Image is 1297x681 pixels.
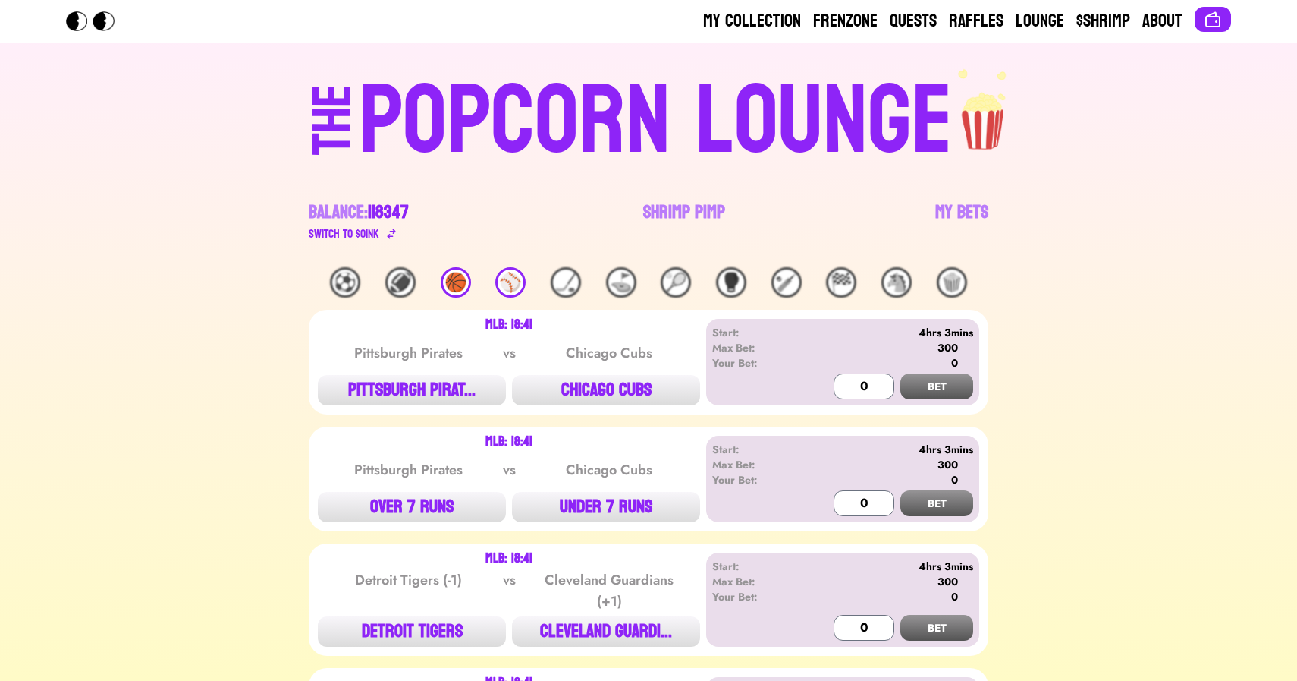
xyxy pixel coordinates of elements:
[900,374,973,399] button: BET
[332,459,485,481] div: Pittsburgh Pirates
[900,490,973,516] button: BET
[937,574,958,589] div: 300
[532,342,686,364] div: Chicago Cubs
[532,569,686,612] div: Cleveland Guardians (+1)
[606,267,636,298] div: ⛳️
[937,457,958,472] div: 300
[318,616,506,647] button: DETROIT TIGERS
[485,319,532,331] div: MLB: 18:41
[495,267,526,298] div: ⚾️
[937,340,958,355] div: 300
[441,267,471,298] div: 🏀
[703,9,801,33] a: My Collection
[712,589,799,604] div: Your Bet:
[799,442,973,457] div: 4hrs 3mins
[306,84,360,185] div: THE
[512,375,700,405] button: CHICAGO CUBS
[712,472,799,487] div: Your Bet:
[332,569,485,612] div: Detroit Tigers (-1)
[1204,11,1222,29] img: Connect wallet
[1076,9,1130,33] a: $Shrimp
[890,9,937,33] a: Quests
[935,200,988,243] a: My Bets
[1142,9,1182,33] a: About
[961,357,973,369] img: 🍤
[359,73,953,170] div: POPCORN LOUNGE
[712,325,799,340] div: Start:
[951,355,958,370] div: 0
[712,574,799,589] div: Max Bet:
[716,267,746,298] div: 🥊
[551,267,581,298] div: 🏒
[900,615,973,641] button: BET
[961,575,973,588] img: 🍤
[712,559,799,574] div: Start:
[318,492,506,522] button: OVER 7 RUNS
[1016,9,1064,33] a: Lounge
[512,616,700,647] button: CLEVELAND GUARDI...
[826,267,856,298] div: 🏁
[318,375,506,405] button: PITTSBURGH PIRAT...
[813,9,878,33] a: Frenzone
[712,340,799,355] div: Max Bet:
[512,492,700,522] button: UNDER 7 RUNS
[415,203,433,222] img: 🍤
[937,267,967,298] div: 🍿
[951,589,958,604] div: 0
[532,459,686,481] div: Chicago Cubs
[643,200,725,243] a: Shrimp Pimp
[712,355,799,370] div: Your Bet:
[953,67,1015,152] img: popcorn
[385,267,416,298] div: 🏈
[66,11,127,31] img: Popcorn
[330,267,360,298] div: ⚽️
[712,457,799,472] div: Max Bet:
[961,591,973,603] img: 🍤
[961,459,973,471] img: 🍤
[961,474,973,486] img: 🍤
[309,225,379,243] div: Switch to $ OINK
[181,67,1116,170] a: THEPOPCORN LOUNGEpopcorn
[332,342,485,364] div: Pittsburgh Pirates
[799,325,973,340] div: 4hrs 3mins
[661,267,691,298] div: 🎾
[309,200,409,225] div: Balance:
[799,559,973,574] div: 4hrs 3mins
[485,436,532,448] div: MLB: 18:41
[881,267,912,298] div: 🐴
[951,472,958,487] div: 0
[949,9,1003,33] a: Raffles
[485,553,532,565] div: MLB: 18:41
[368,196,409,229] span: 118347
[500,459,519,481] div: vs
[500,342,519,364] div: vs
[771,267,802,298] div: 🏏
[961,342,973,354] img: 🍤
[500,569,519,612] div: vs
[712,442,799,457] div: Start:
